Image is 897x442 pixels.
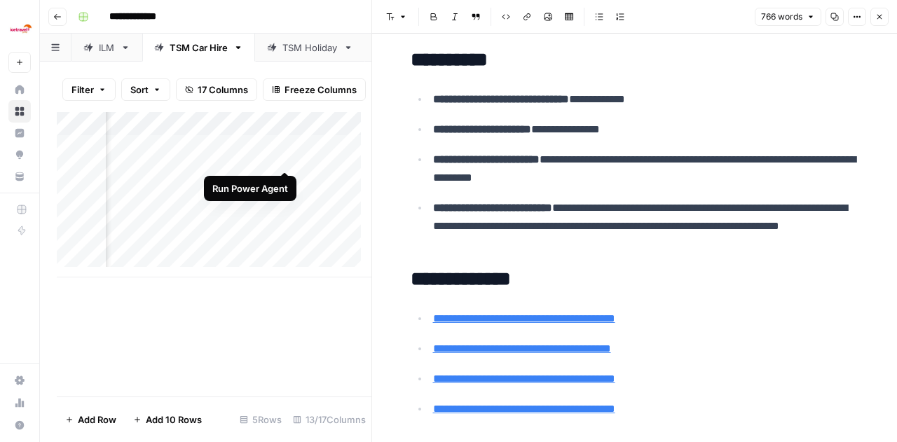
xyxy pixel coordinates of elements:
a: Settings [8,369,31,392]
a: Usage [8,392,31,414]
button: 766 words [755,8,821,26]
button: Filter [62,78,116,101]
button: Add 10 Rows [125,408,210,431]
div: ILM [99,41,115,55]
span: 766 words [761,11,802,23]
div: TSM Car Hire [170,41,228,55]
button: Freeze Columns [263,78,366,101]
a: TSM Car Hire [142,34,255,62]
span: Filter [71,83,94,97]
div: Run Power Agent [212,181,288,195]
button: Workspace: Ice Travel Group [8,11,31,46]
button: Add Row [57,408,125,431]
span: Add 10 Rows [146,413,202,427]
a: Insights [8,122,31,144]
span: 17 Columns [198,83,248,97]
a: ILM [71,34,142,62]
div: TSM Holiday [282,41,338,55]
div: 13/17 Columns [287,408,371,431]
span: Freeze Columns [285,83,357,97]
a: Opportunities [8,144,31,166]
span: Sort [130,83,149,97]
a: TSM Holiday [255,34,365,62]
div: 5 Rows [234,408,287,431]
button: Sort [121,78,170,101]
a: Home [8,78,31,101]
a: Browse [8,100,31,123]
a: Your Data [8,165,31,188]
span: Add Row [78,413,116,427]
button: Help + Support [8,414,31,436]
button: 17 Columns [176,78,257,101]
img: Ice Travel Group Logo [8,16,34,41]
